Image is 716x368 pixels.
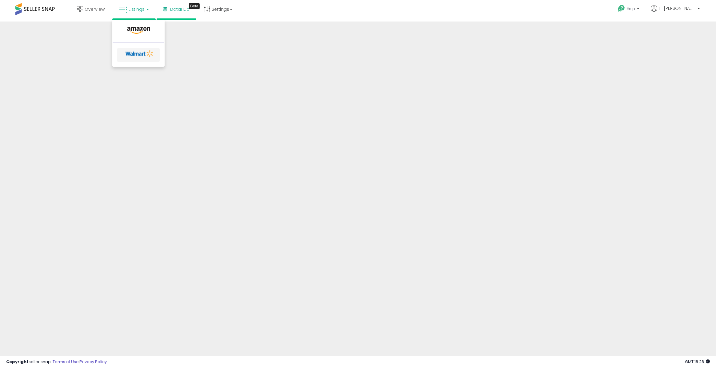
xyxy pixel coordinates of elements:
[618,5,625,12] i: Get Help
[189,3,200,9] div: Tooltip anchor
[6,359,29,365] strong: Copyright
[85,6,105,12] span: Overview
[170,6,190,12] span: DataHub
[129,6,145,12] span: Listings
[627,6,635,11] span: Help
[6,359,107,365] div: seller snap | |
[685,359,710,365] span: 2025-10-8 18:28 GMT
[53,359,79,365] a: Terms of Use
[659,5,696,11] span: Hi [PERSON_NAME]
[80,359,107,365] a: Privacy Policy
[651,5,700,19] a: Hi [PERSON_NAME]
